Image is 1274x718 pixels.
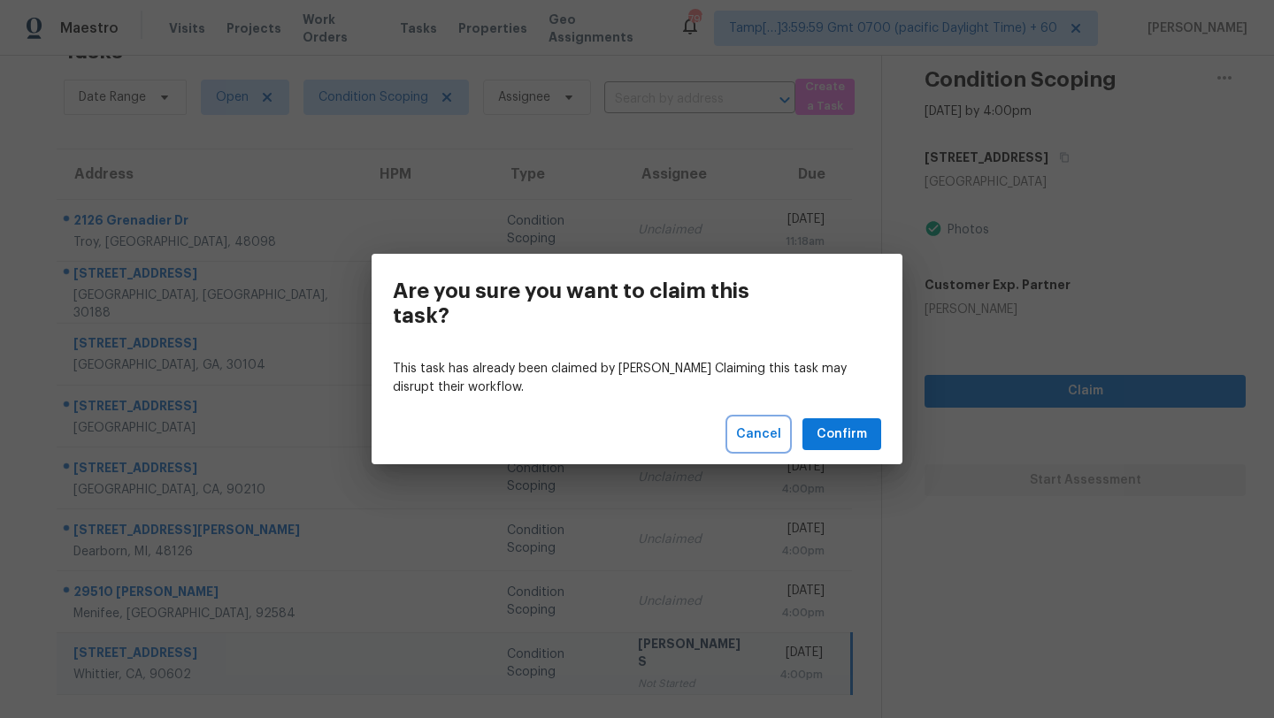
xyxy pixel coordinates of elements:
p: This task has already been claimed by [PERSON_NAME] Claiming this task may disrupt their workflow. [393,360,881,397]
button: Confirm [802,418,881,451]
span: Cancel [736,424,781,446]
h3: Are you sure you want to claim this task? [393,279,802,328]
span: Confirm [817,424,867,446]
button: Cancel [729,418,788,451]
